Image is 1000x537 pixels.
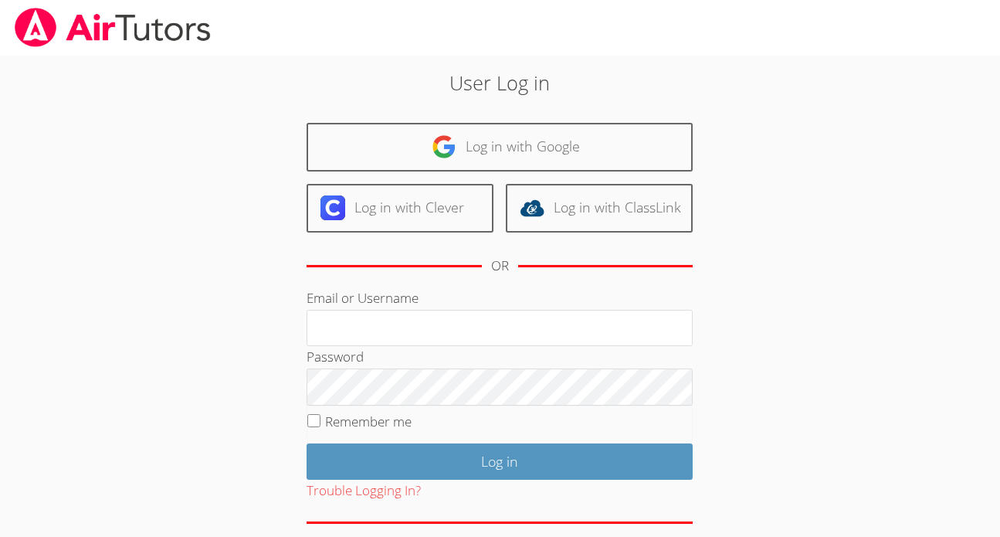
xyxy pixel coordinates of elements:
div: OR [491,255,509,277]
img: clever-logo-6eab21bc6e7a338710f1a6ff85c0baf02591cd810cc4098c63d3a4b26e2feb20.svg [320,195,345,220]
input: Log in [307,444,693,480]
img: google-logo-50288ca7cdecda66e5e0955fdab243c47b7ad437acaf1139b6f446037453330a.svg [432,134,456,159]
h2: User Log in [230,68,770,97]
label: Email or Username [307,289,419,307]
a: Log in with Clever [307,184,493,233]
a: Log in with ClassLink [506,184,693,233]
label: Remember me [325,413,412,430]
label: Password [307,348,364,365]
img: airtutors_banner-c4298cdbf04f3fff15de1276eac7730deb9818008684d7c2e4769d2f7ddbe033.png [13,8,212,47]
button: Trouble Logging In? [307,480,421,502]
a: Log in with Google [307,123,693,172]
img: classlink-logo-d6bb404cc1216ec64c9a2012d9dc4662098be43eaf13dc465df04b49fa7ab582.svg [520,195,544,220]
